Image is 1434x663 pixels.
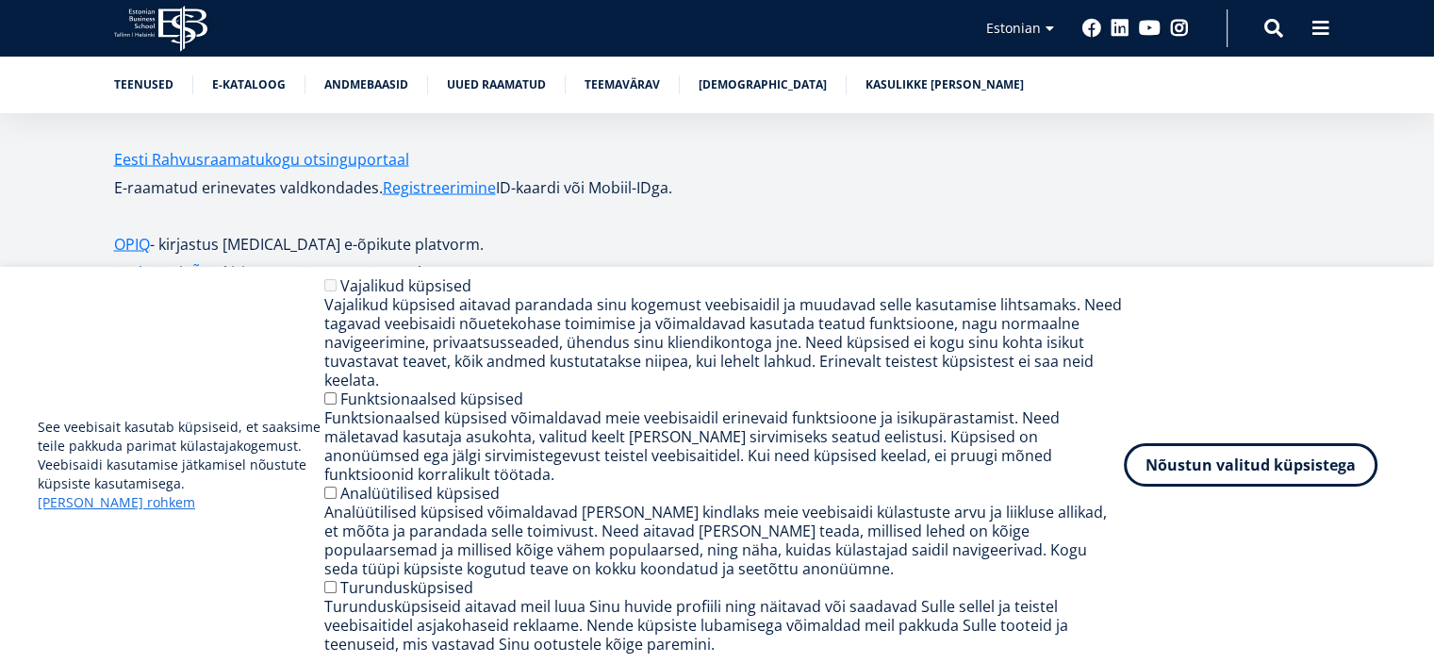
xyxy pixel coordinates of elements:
[699,75,827,94] a: [DEMOGRAPHIC_DATA]
[114,144,409,173] a: Eesti Rahvusraamatukogu otsinguportaal
[340,577,473,598] label: Turundusküpsised
[324,75,408,94] a: Andmebaasid
[1124,443,1377,487] button: Nõustun valitud küpsistega
[865,75,1024,94] a: Kasulikke [PERSON_NAME]
[114,75,173,94] a: Teenused
[114,229,1010,257] p: - kirjastus [MEDICAL_DATA] e-õpikute platvorm.
[340,483,500,504] label: Analüütilised küpsised
[324,503,1124,578] div: Analüütilised küpsised võimaldavad [PERSON_NAME] kindlaks meie veebisaidi külastuste arvu ja liik...
[1139,19,1161,38] a: Youtube
[1111,19,1129,38] a: Linkedin
[114,229,150,257] a: OPIQ
[324,408,1124,484] div: Funktsionaalsed küpsised võimaldavad meie veebisaidil erinevaid funktsioone ja isikupärastamist. ...
[383,173,496,201] a: Registreerimine
[340,275,471,296] label: Vajalikud küpsised
[114,257,1010,286] p: - kirjastuse Maurus e-õppe platvorm.
[324,597,1124,654] div: Turundusküpsiseid aitavad meil luua Sinu huvide profiili ning näitavad või saadavad Sulle sellel ...
[1170,19,1189,38] a: Instagram
[340,389,523,409] label: Funktsionaalsed küpsised
[212,75,286,94] a: E-kataloog
[447,75,546,94] a: Uued raamatud
[38,493,195,512] a: [PERSON_NAME] rohkem
[114,144,1010,201] p: E-raamatud erinevates valdkondades. ID-kaardi või Mobiil-IDga.
[114,257,215,286] a: TaskuTark ÕPI
[585,75,660,94] a: Teemavärav
[324,295,1124,390] div: Vajalikud küpsised aitavad parandada sinu kogemust veebisaidil ja muudavad selle kasutamise lihts...
[38,418,324,512] p: See veebisait kasutab küpsiseid, et saaksime teile pakkuda parimat külastajakogemust. Veebisaidi ...
[1082,19,1101,38] a: Facebook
